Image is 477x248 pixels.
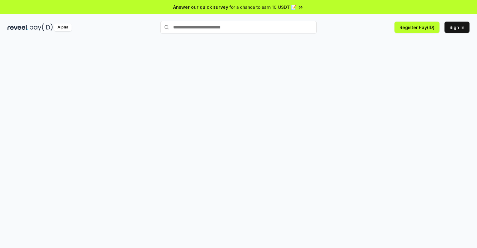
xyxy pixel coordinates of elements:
[173,4,228,10] span: Answer our quick survey
[54,23,72,31] div: Alpha
[8,23,28,31] img: reveel_dark
[444,22,469,33] button: Sign In
[229,4,296,10] span: for a chance to earn 10 USDT 📝
[30,23,53,31] img: pay_id
[394,22,439,33] button: Register Pay(ID)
